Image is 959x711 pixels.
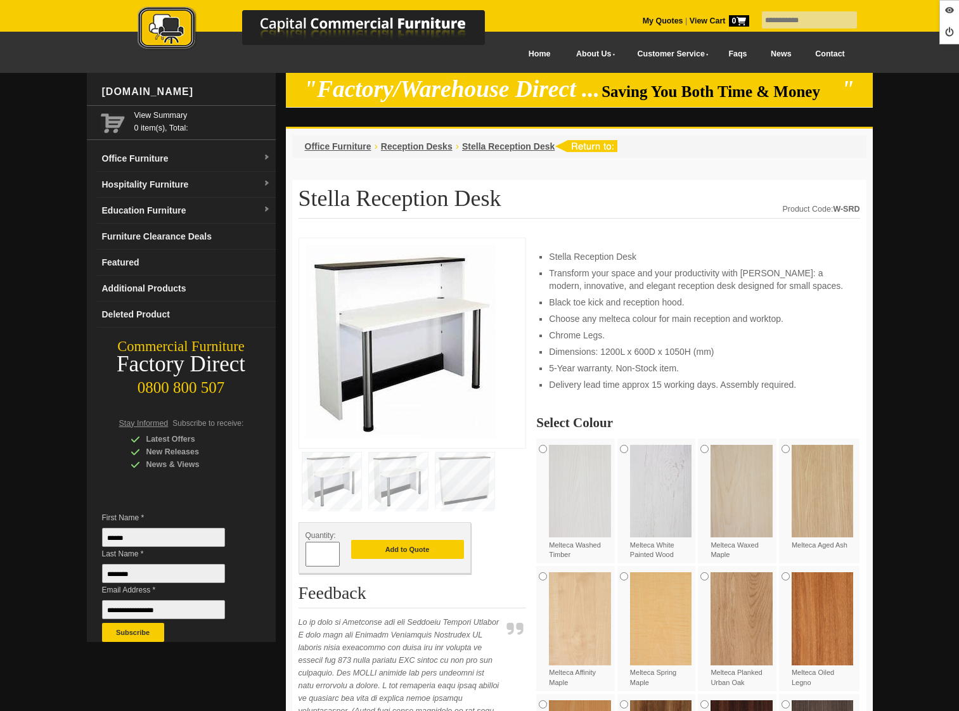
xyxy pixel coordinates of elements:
label: Melteca White Painted Wood [630,445,692,560]
li: Choose any melteca colour for main reception and worktop. [549,312,847,325]
li: Black toe kick and reception hood. [549,296,847,309]
span: Quantity: [306,531,336,540]
a: View Summary [134,109,271,122]
li: 5-Year warranty. Non-Stock item. [549,362,847,375]
em: "Factory/Warehouse Direct ... [304,76,600,102]
img: Melteca Washed Timber [549,445,611,537]
a: About Us [562,40,623,68]
img: Stella Reception Desk [306,245,496,438]
strong: W-SRD [833,205,859,214]
label: Melteca Washed Timber [549,445,611,560]
em: " [841,76,854,102]
li: › [456,140,459,153]
img: Melteca Aged Ash [792,445,854,537]
div: Product Code: [782,203,859,215]
div: 0800 800 507 [87,373,276,397]
a: Reception Desks [381,141,453,151]
div: News & Views [131,458,251,471]
button: Subscribe [102,623,164,642]
img: Melteca Affinity Maple [549,572,611,665]
input: Email Address * [102,600,225,619]
a: Office Furniture [305,141,371,151]
div: Factory Direct [87,355,276,373]
span: Last Name * [102,548,244,560]
h2: Feedback [299,584,527,608]
a: View Cart0 [687,16,749,25]
label: Melteca Aged Ash [792,445,854,550]
li: › [375,140,378,153]
li: Dimensions: 1200L x 600D x 1050H (mm) [549,345,847,358]
img: return to [555,140,617,152]
input: Last Name * [102,564,225,583]
img: Capital Commercial Furniture Logo [103,6,546,53]
input: First Name * [102,528,225,547]
div: Commercial Furniture [87,338,276,355]
a: My Quotes [643,16,683,25]
img: dropdown [263,154,271,162]
img: Melteca Spring Maple [630,572,692,665]
img: Melteca Waxed Maple [711,445,773,537]
span: Email Address * [102,584,244,596]
a: Featured [97,250,276,276]
a: Office Furnituredropdown [97,146,276,172]
div: Latest Offers [131,433,251,445]
label: Melteca Waxed Maple [711,445,773,560]
img: dropdown [263,180,271,188]
span: 0 [729,15,749,27]
img: Melteca Planked Urban Oak [711,572,773,665]
label: Melteca Spring Maple [630,572,692,687]
a: Deleted Product [97,302,276,328]
label: Melteca Affinity Maple [549,572,611,687]
a: Stella Reception Desk [462,141,555,151]
img: Melteca White Painted Wood [630,445,692,537]
a: Additional Products [97,276,276,302]
img: dropdown [263,206,271,214]
a: News [759,40,803,68]
h2: Select Colour [536,416,859,429]
li: Chrome Legs. [549,329,847,342]
span: First Name * [102,511,244,524]
span: Saving You Both Time & Money [602,83,839,100]
li: Transform your space and your productivity with [PERSON_NAME]: a modern, innovative, and elegant ... [549,267,847,292]
span: 0 item(s), Total: [134,109,271,132]
span: Subscribe to receive: [172,419,243,428]
li: Stella Reception Desk [549,250,847,263]
a: Capital Commercial Furniture Logo [103,6,546,56]
div: [DOMAIN_NAME] [97,73,276,111]
a: Contact [803,40,856,68]
img: Melteca Oiled Legno [792,572,854,665]
div: New Releases [131,445,251,458]
button: Add to Quote [351,540,464,559]
a: Education Furnituredropdown [97,198,276,224]
strong: View Cart [690,16,749,25]
span: Stay Informed [119,419,169,428]
a: Furniture Clearance Deals [97,224,276,250]
label: Melteca Oiled Legno [792,572,854,687]
h1: Stella Reception Desk [299,186,860,219]
a: Customer Service [623,40,716,68]
li: Delivery lead time approx 15 working days. Assembly required. [549,378,847,391]
a: Hospitality Furnituredropdown [97,172,276,198]
label: Melteca Planked Urban Oak [711,572,773,687]
a: Faqs [717,40,759,68]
